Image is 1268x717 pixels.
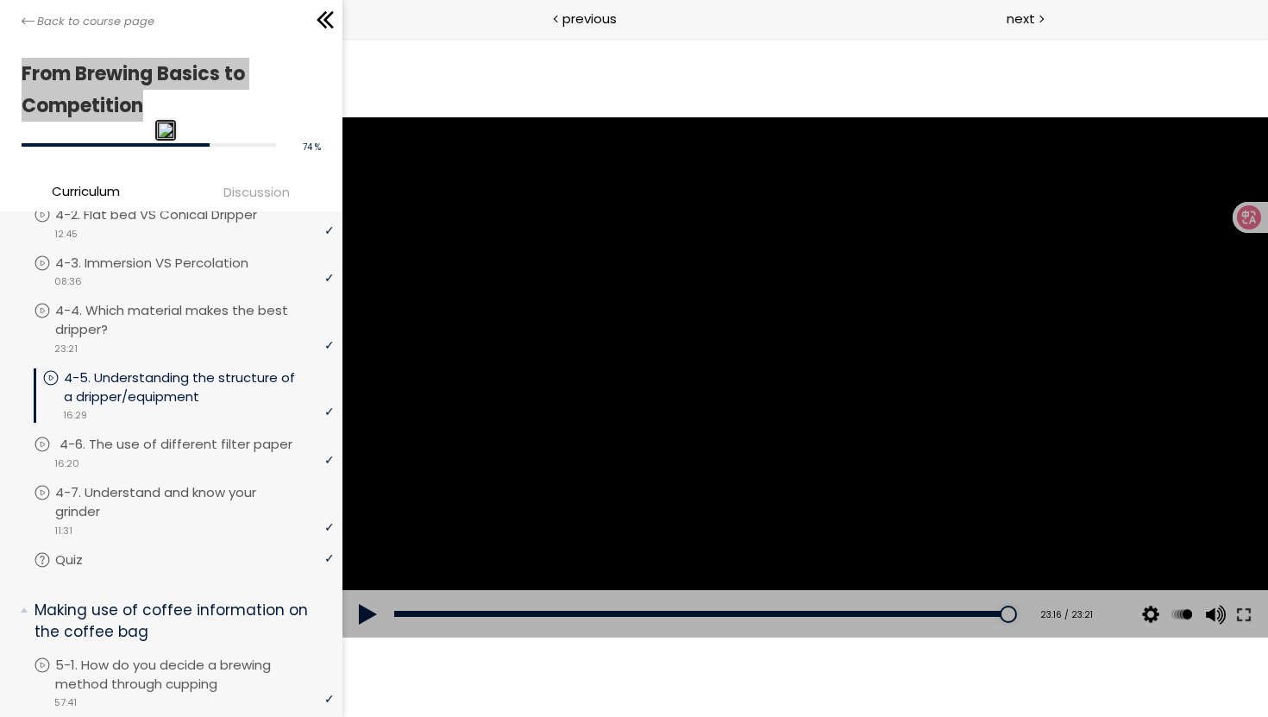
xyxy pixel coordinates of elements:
[63,408,87,423] span: 16:29
[684,570,750,584] div: 23:16 / 23:21
[22,58,312,123] h1: From Brewing Basics to Competition
[22,13,154,30] a: Back to course page
[52,181,120,201] span: Curriculum
[54,524,72,538] span: 11:31
[55,550,117,569] p: Quiz
[54,456,79,471] span: 16:20
[795,552,821,601] button: Video quality
[857,552,883,601] button: Volume
[223,182,290,202] span: Discussion
[64,368,334,406] p: 4-5. Understanding the structure of a dripper/equipment
[35,600,321,642] p: Making use of coffee information on the coffee bag
[562,9,617,28] span: previous
[55,656,334,694] p: 5-1. How do you decide a brewing method through cupping
[37,13,154,30] span: Back to course page
[54,342,78,356] span: 23:21
[1007,9,1035,28] span: next
[303,141,321,154] span: 74 %
[54,227,78,242] span: 12:45
[54,274,82,289] span: 08:36
[55,483,334,521] p: 4-7. Understand and know your grinder
[55,254,283,273] p: 4-3. Immersion VS Percolation
[60,435,327,454] p: 4-6. The use of different filter paper
[54,695,77,710] span: 57:41
[824,552,855,601] div: Change playback rate
[55,205,292,224] p: 4-2. Flat bed VS Conical Dripper
[826,552,852,601] button: Play back rate
[55,301,334,339] p: 4-4. Which material makes the best dripper?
